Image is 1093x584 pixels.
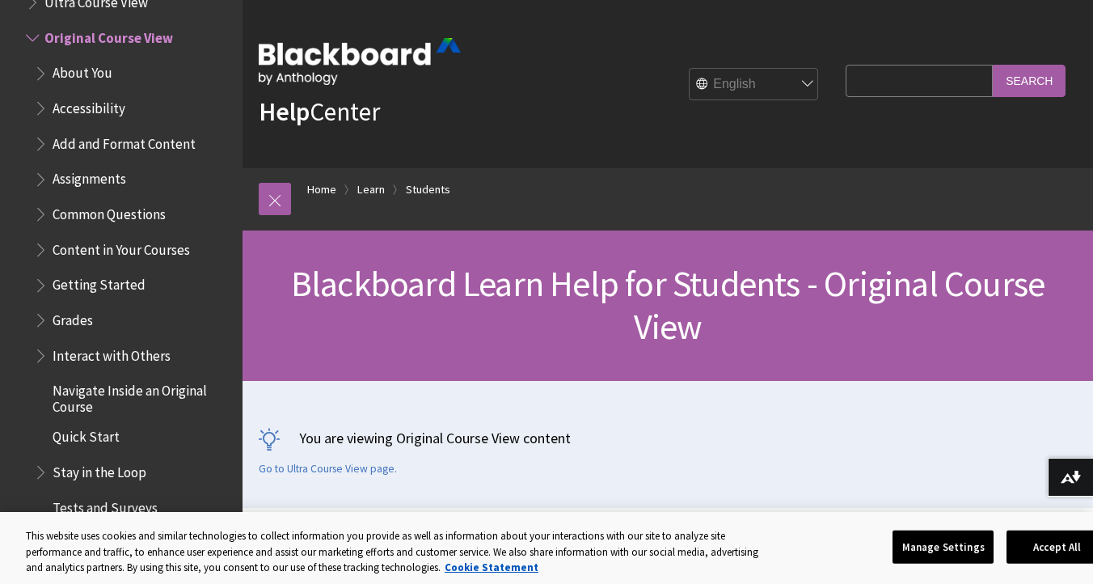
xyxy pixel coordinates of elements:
[259,95,310,128] strong: Help
[53,95,125,116] span: Accessibility
[445,561,538,574] a: More information about your privacy, opens in a new tab
[53,60,112,82] span: About You
[259,428,1077,448] p: You are viewing Original Course View content
[259,462,397,476] a: Go to Ultra Course View page.
[993,65,1066,96] input: Search
[53,459,146,480] span: Stay in the Loop
[53,494,158,516] span: Tests and Surveys
[53,130,196,152] span: Add and Format Content
[291,261,1044,349] span: Blackboard Learn Help for Students - Original Course View
[307,180,336,200] a: Home
[259,95,380,128] a: HelpCenter
[53,307,93,328] span: Grades
[357,180,385,200] a: Learn
[406,180,450,200] a: Students
[53,201,166,222] span: Common Questions
[53,377,231,415] span: Navigate Inside an Original Course
[893,530,994,564] button: Manage Settings
[53,342,171,364] span: Interact with Others
[53,236,190,258] span: Content in Your Courses
[53,424,120,446] span: Quick Start
[53,166,126,188] span: Assignments
[44,24,173,46] span: Original Course View
[53,272,146,294] span: Getting Started
[26,528,765,576] div: This website uses cookies and similar technologies to collect information you provide as well as ...
[690,69,819,101] select: Site Language Selector
[259,38,461,85] img: Blackboard by Anthology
